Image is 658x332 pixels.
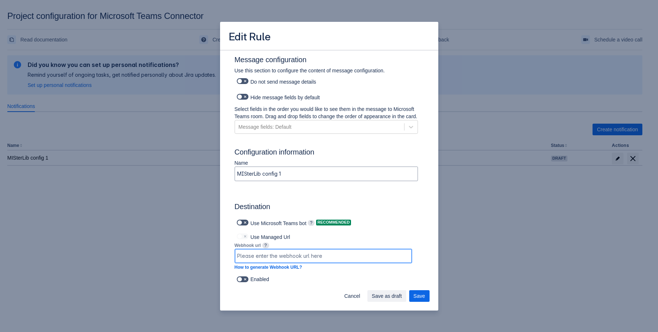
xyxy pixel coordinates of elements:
[235,249,412,263] input: Please enter the webhook url here
[235,217,307,228] div: Use Microsoft Teams bot
[239,123,292,131] div: Message fields: Default
[235,55,424,67] h3: Message configuration
[262,242,269,248] a: ?
[344,290,360,302] span: Cancel
[235,105,418,120] p: Select fields in the order you would like to see them in the message to Microsoft Teams room. Dra...
[229,31,271,45] h3: Edit Rule
[235,148,424,159] h3: Configuration information
[235,243,261,248] span: Webhook url
[340,290,364,302] button: Cancel
[235,92,418,102] div: Hide message fields by default
[414,290,425,302] span: Save
[409,290,430,302] button: Save
[235,67,418,74] p: Use this section to configure the content of message configuration.
[316,220,351,224] span: Recommended
[235,231,412,241] div: Use Managed Url
[235,159,418,167] p: Name
[262,243,269,248] span: ?
[308,220,315,226] span: ?
[372,290,402,302] span: Save as draft
[235,167,418,180] input: Please enter the name of the rule here
[235,202,418,214] h3: Destination
[235,274,424,284] div: Enabled
[235,76,418,86] div: Do not send message details
[367,290,406,302] button: Save as draft
[235,265,302,270] a: How to generate Webhook URL?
